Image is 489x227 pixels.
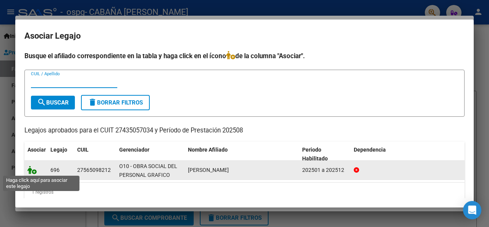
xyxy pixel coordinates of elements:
[37,98,46,107] mat-icon: search
[81,95,150,110] button: Borrar Filtros
[119,163,177,178] span: O10 - OBRA SOCIAL DEL PERSONAL GRAFICO
[119,147,149,153] span: Gerenciador
[354,147,386,153] span: Dependencia
[47,142,74,167] datatable-header-cell: Legajo
[185,142,299,167] datatable-header-cell: Nombre Afiliado
[188,167,229,173] span: MARQUEZ LUCIANA FRANCHESCA
[302,166,348,175] div: 202501 a 202512
[463,201,481,219] div: Open Intercom Messenger
[74,142,116,167] datatable-header-cell: CUIL
[77,147,89,153] span: CUIL
[24,29,465,43] h2: Asociar Legajo
[31,96,75,109] button: Buscar
[50,167,60,173] span: 696
[50,147,67,153] span: Legajo
[24,142,47,167] datatable-header-cell: Asociar
[302,147,328,162] span: Periodo Habilitado
[116,142,185,167] datatable-header-cell: Gerenciador
[24,51,465,61] h4: Busque el afiliado correspondiente en la tabla y haga click en el ícono de la columna "Asociar".
[24,126,465,136] p: Legajos aprobados para el CUIT 27435057034 y Período de Prestación 202508
[351,142,465,167] datatable-header-cell: Dependencia
[37,99,69,106] span: Buscar
[77,166,111,175] div: 27565098212
[28,147,46,153] span: Asociar
[88,98,97,107] mat-icon: delete
[24,183,465,202] div: 1 registros
[299,142,351,167] datatable-header-cell: Periodo Habilitado
[188,147,228,153] span: Nombre Afiliado
[88,99,143,106] span: Borrar Filtros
